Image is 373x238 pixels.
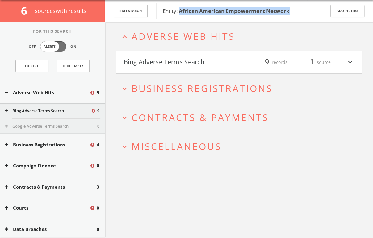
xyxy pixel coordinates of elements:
[132,30,235,43] span: Adverse Web Hits
[294,57,331,68] div: source
[120,114,129,122] i: expand_more
[97,204,99,211] span: 0
[120,33,129,41] i: expand_less
[5,108,91,114] button: Bing Adverse Terms Search
[250,57,287,68] div: records
[120,141,362,151] button: expand_moreMiscellaneous
[132,82,273,95] span: Business Registrations
[5,123,97,129] button: Google Adverse Terms Search
[5,162,90,169] button: Campaign Finance
[307,57,317,68] span: 1
[132,111,269,124] span: Contracts & Payments
[179,7,290,14] b: African American Empowerment Network
[262,57,272,68] span: 9
[346,57,354,68] i: expand_more
[114,5,148,17] button: Edit Search
[124,57,239,68] button: Bing Adverse Terms Search
[97,141,99,148] span: 4
[15,60,48,72] a: Export
[70,44,77,49] span: On
[21,3,32,18] span: 6
[132,140,221,153] span: Miscellaneous
[29,44,36,49] span: Off
[163,7,290,14] span: Entity:
[97,226,99,233] span: 0
[97,108,99,114] span: 9
[120,143,129,151] i: expand_more
[28,28,77,35] span: For This Search
[120,112,362,122] button: expand_moreContracts & Payments
[120,31,362,41] button: expand_lessAdverse Web Hits
[97,183,99,191] span: 3
[97,89,99,96] span: 9
[330,5,364,17] button: Add Filters
[5,204,90,211] button: Courts
[57,60,90,72] button: Hide Empty
[35,7,87,14] span: source s with results
[120,83,362,93] button: expand_moreBusiness Registrations
[5,89,90,96] button: Adverse Web Hits
[5,183,97,191] button: Contracts & Payments
[5,226,97,233] button: Data Breaches
[97,123,99,129] span: 0
[120,85,129,93] i: expand_more
[5,141,90,148] button: Business Registrations
[97,162,99,169] span: 0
